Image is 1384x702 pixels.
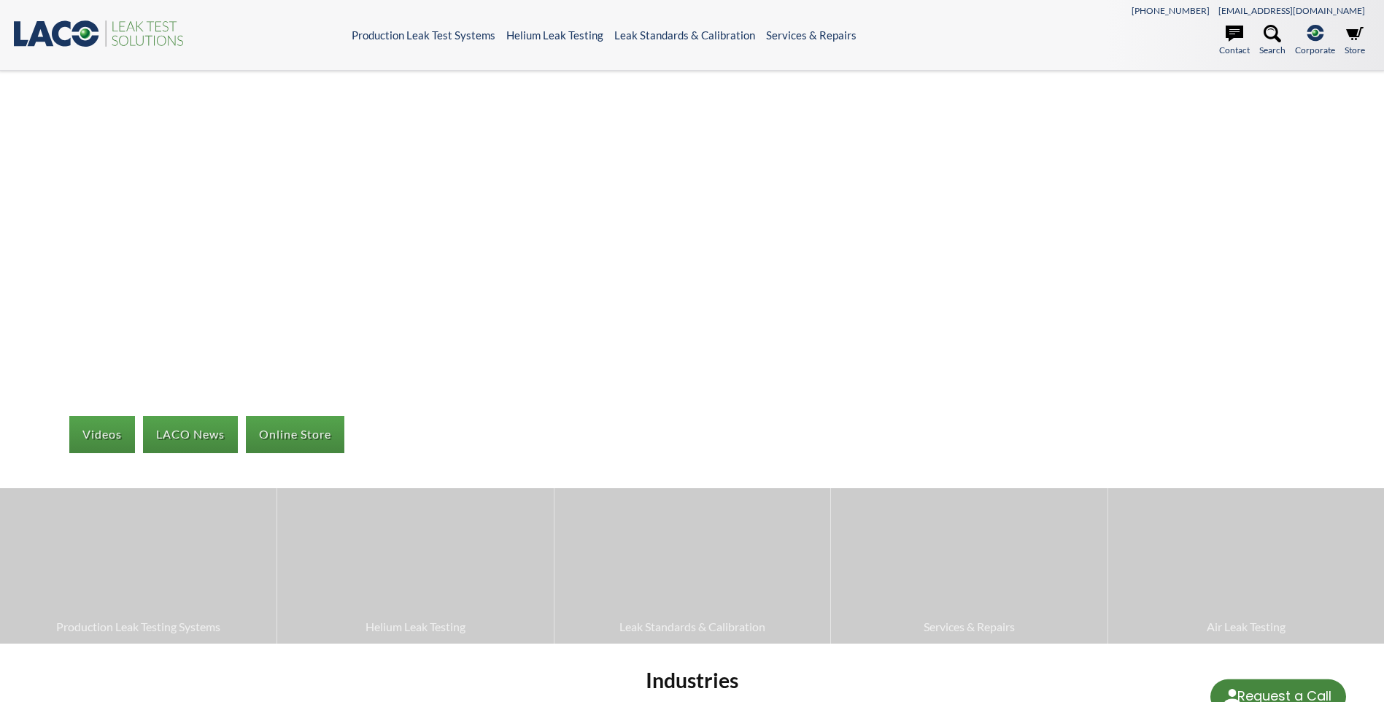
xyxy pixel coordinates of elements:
a: Search [1259,25,1286,57]
a: Leak Standards & Calibration [614,28,755,42]
a: Contact [1219,25,1250,57]
a: Services & Repairs [766,28,857,42]
a: Videos [69,416,135,452]
span: Services & Repairs [838,617,1099,636]
a: [PHONE_NUMBER] [1132,5,1210,16]
span: Leak Standards & Calibration [562,617,823,636]
span: Helium Leak Testing [285,617,546,636]
a: [EMAIL_ADDRESS][DOMAIN_NAME] [1218,5,1365,16]
a: Air Leak Testing [1108,488,1384,643]
a: Store [1345,25,1365,57]
a: Online Store [246,416,344,452]
a: Production Leak Test Systems [352,28,495,42]
h2: Industries [294,667,1089,694]
a: LACO News [143,416,238,452]
a: Services & Repairs [831,488,1107,643]
span: Air Leak Testing [1116,617,1377,636]
span: Production Leak Testing Systems [7,617,269,636]
a: Helium Leak Testing [277,488,553,643]
span: Corporate [1295,43,1335,57]
a: Helium Leak Testing [506,28,603,42]
a: Leak Standards & Calibration [554,488,830,643]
